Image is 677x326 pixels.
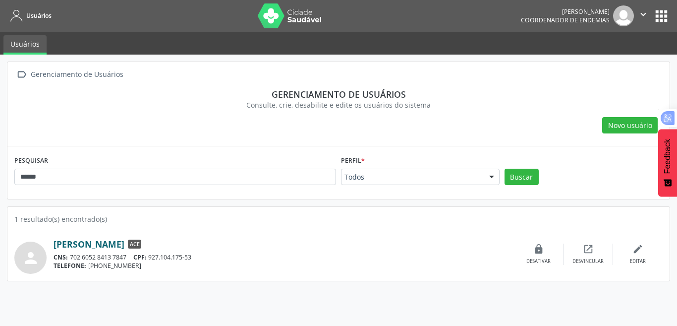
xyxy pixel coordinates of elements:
[21,100,656,110] div: Consulte, crie, desabilite e edite os usuários do sistema
[583,244,594,255] i: open_in_new
[341,153,365,169] label: Perfil
[638,9,649,20] i: 
[54,239,124,250] a: [PERSON_NAME]
[54,261,514,270] div: [PHONE_NUMBER]
[14,214,663,224] div: 1 resultado(s) encontrado(s)
[128,240,141,249] span: ACE
[14,153,48,169] label: PESQUISAR
[613,5,634,26] img: img
[658,129,677,196] button: Feedback - Mostrar pesquisa
[632,244,643,255] i: edit
[505,169,539,186] button: Buscar
[608,120,652,130] span: Novo usuário
[22,249,40,267] i: person
[14,67,29,82] i: 
[663,139,672,174] span: Feedback
[54,253,68,261] span: CNS:
[521,16,610,24] span: Coordenador de Endemias
[521,7,610,16] div: [PERSON_NAME]
[602,117,658,134] button: Novo usuário
[572,258,604,265] div: Desvincular
[634,5,653,26] button: 
[14,67,125,82] a:  Gerenciamento de Usuários
[54,253,514,261] div: 702 6052 8413 7847 927.104.175-53
[533,244,544,255] i: lock
[29,67,125,82] div: Gerenciamento de Usuários
[133,253,147,261] span: CPF:
[344,172,479,182] span: Todos
[653,7,670,25] button: apps
[21,89,656,100] div: Gerenciamento de usuários
[526,258,551,265] div: Desativar
[3,35,47,55] a: Usuários
[54,261,86,270] span: TELEFONE:
[26,11,52,20] span: Usuários
[7,7,52,24] a: Usuários
[630,258,646,265] div: Editar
